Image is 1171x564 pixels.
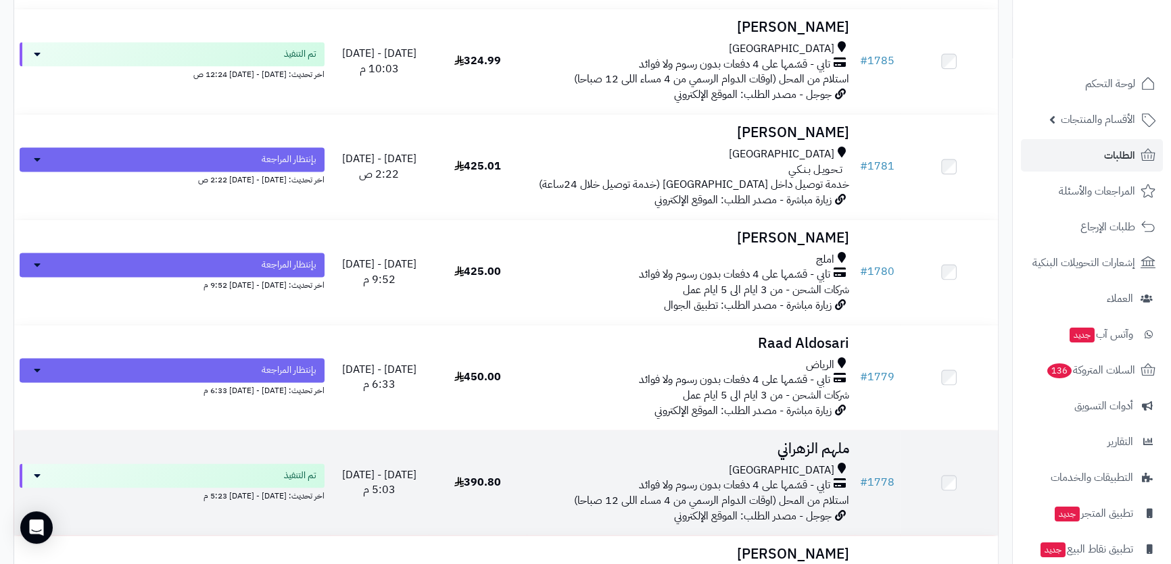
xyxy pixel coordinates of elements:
span: العملاء [1107,289,1133,308]
span: [DATE] - [DATE] 2:22 ص [342,151,416,182]
span: [GEOGRAPHIC_DATA] [729,463,834,478]
span: تابي - قسّمها على 4 دفعات بدون رسوم ولا فوائد [639,372,830,388]
span: تابي - قسّمها على 4 دفعات بدون رسوم ولا فوائد [639,478,830,493]
span: [DATE] - [DATE] 9:52 م [342,256,416,288]
a: المراجعات والأسئلة [1021,175,1163,207]
span: 324.99 [454,53,501,69]
a: #1778 [860,474,894,490]
a: طلبات الإرجاع [1021,211,1163,243]
h3: [PERSON_NAME] [532,230,849,246]
div: Open Intercom Messenger [20,511,53,544]
span: # [860,474,867,490]
span: تم التنفيذ [284,47,316,61]
a: #1781 [860,158,894,174]
span: املج [816,252,834,267]
div: اخر تحديث: [DATE] - [DATE] 5:23 م [20,488,325,502]
span: [DATE] - [DATE] 10:03 م [342,45,416,77]
span: 136 [1047,363,1072,378]
h3: ملهم الزهراني [532,441,849,457]
div: اخر تحديث: [DATE] - [DATE] 9:52 م [20,277,325,291]
span: الطلبات [1104,146,1135,165]
span: # [860,158,867,174]
img: logo-2.png [1079,32,1158,60]
a: #1785 [860,53,894,69]
span: جوجل - مصدر الطلب: الموقع الإلكتروني [674,508,832,524]
span: 450.00 [454,369,501,385]
span: [DATE] - [DATE] 6:33 م [342,361,416,393]
span: السلات المتروكة [1046,361,1135,380]
span: تـحـويـل بـنـكـي [788,162,842,178]
span: طلبات الإرجاع [1080,217,1135,236]
span: تابي - قسّمها على 4 دفعات بدون رسوم ولا فوائد [639,267,830,282]
span: إشعارات التحويلات البنكية [1032,253,1135,272]
span: التقارير [1107,432,1133,451]
span: الأقسام والمنتجات [1061,110,1135,129]
h3: [PERSON_NAME] [532,125,849,140]
span: تم التنفيذ [284,469,316,482]
span: تطبيق نقاط البيع [1039,540,1133,559]
span: جديد [1041,542,1066,557]
span: 425.01 [454,158,501,174]
span: الرياض [806,357,834,373]
span: تابي - قسّمها على 4 دفعات بدون رسوم ولا فوائد [639,57,830,72]
a: العملاء [1021,282,1163,315]
span: جديد [1070,328,1095,342]
h3: [PERSON_NAME] [532,546,849,562]
a: التطبيقات والخدمات [1021,461,1163,494]
a: السلات المتروكة136 [1021,354,1163,386]
span: استلام من المحل (اوقات الدوام الرسمي من 4 مساء اللى 12 صباحا) [574,492,849,509]
a: الطلبات [1021,139,1163,172]
span: # [860,53,867,69]
a: لوحة التحكم [1021,68,1163,100]
span: زيارة مباشرة - مصدر الطلب: الموقع الإلكتروني [654,403,832,419]
span: شركات الشحن - من 3 ايام الى 5 ايام عمل [683,387,849,403]
a: #1779 [860,369,894,385]
span: # [860,263,867,280]
h3: [PERSON_NAME] [532,20,849,35]
span: [DATE] - [DATE] 5:03 م [342,467,416,498]
span: جوجل - مصدر الطلب: الموقع الإلكتروني [674,86,832,103]
a: إشعارات التحويلات البنكية [1021,247,1163,279]
span: جديد [1055,507,1080,521]
span: المراجعات والأسئلة [1059,182,1135,201]
div: اخر تحديث: [DATE] - [DATE] 2:22 ص [20,172,325,186]
span: [GEOGRAPHIC_DATA] [729,147,834,162]
span: شركات الشحن - من 3 ايام الى 5 ايام عمل [683,282,849,298]
a: أدوات التسويق [1021,390,1163,422]
a: #1780 [860,263,894,280]
a: وآتس آبجديد [1021,318,1163,351]
span: [GEOGRAPHIC_DATA] [729,41,834,57]
span: 425.00 [454,263,501,280]
span: # [860,369,867,385]
span: لوحة التحكم [1085,74,1135,93]
span: زيارة مباشرة - مصدر الطلب: الموقع الإلكتروني [654,192,832,208]
a: تطبيق المتجرجديد [1021,497,1163,530]
h3: Raad Aldosari [532,336,849,351]
span: وآتس آب [1068,325,1133,344]
span: زيارة مباشرة - مصدر الطلب: تطبيق الجوال [664,297,832,313]
span: بإنتظار المراجعة [262,258,316,272]
span: بإنتظار المراجعة [262,153,316,166]
span: تطبيق المتجر [1053,504,1133,523]
span: التطبيقات والخدمات [1051,468,1133,487]
div: اخر تحديث: [DATE] - [DATE] 12:24 ص [20,66,325,80]
span: استلام من المحل (اوقات الدوام الرسمي من 4 مساء اللى 12 صباحا) [574,71,849,87]
div: اخر تحديث: [DATE] - [DATE] 6:33 م [20,382,325,396]
span: خدمة توصيل داخل [GEOGRAPHIC_DATA] (خدمة توصيل خلال 24ساعة) [539,176,849,193]
span: بإنتظار المراجعة [262,363,316,377]
span: 390.80 [454,474,501,490]
span: أدوات التسويق [1074,396,1133,415]
a: التقارير [1021,426,1163,458]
